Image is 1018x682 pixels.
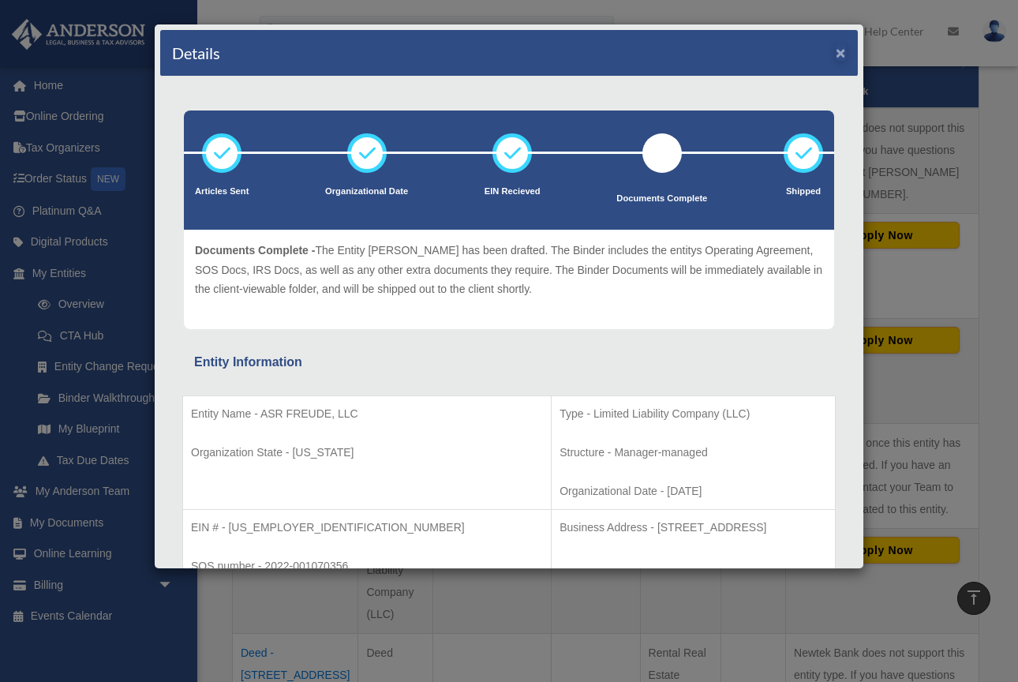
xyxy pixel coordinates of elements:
[191,556,543,576] p: SOS number - 2022-001070356
[172,42,220,64] h4: Details
[195,241,823,299] p: The Entity [PERSON_NAME] has been drafted. The Binder includes the entitys Operating Agreement, S...
[485,184,541,200] p: EIN Recieved
[194,351,824,373] div: Entity Information
[560,404,827,424] p: Type - Limited Liability Company (LLC)
[836,44,846,61] button: ×
[560,482,827,501] p: Organizational Date - [DATE]
[325,184,408,200] p: Organizational Date
[195,184,249,200] p: Articles Sent
[560,518,827,538] p: Business Address - [STREET_ADDRESS]
[784,184,823,200] p: Shipped
[560,443,827,463] p: Structure - Manager-managed
[191,443,543,463] p: Organization State - [US_STATE]
[616,191,707,207] p: Documents Complete
[191,518,543,538] p: EIN # - [US_EMPLOYER_IDENTIFICATION_NUMBER]
[191,404,543,424] p: Entity Name - ASR FREUDE, LLC
[195,244,315,257] span: Documents Complete -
